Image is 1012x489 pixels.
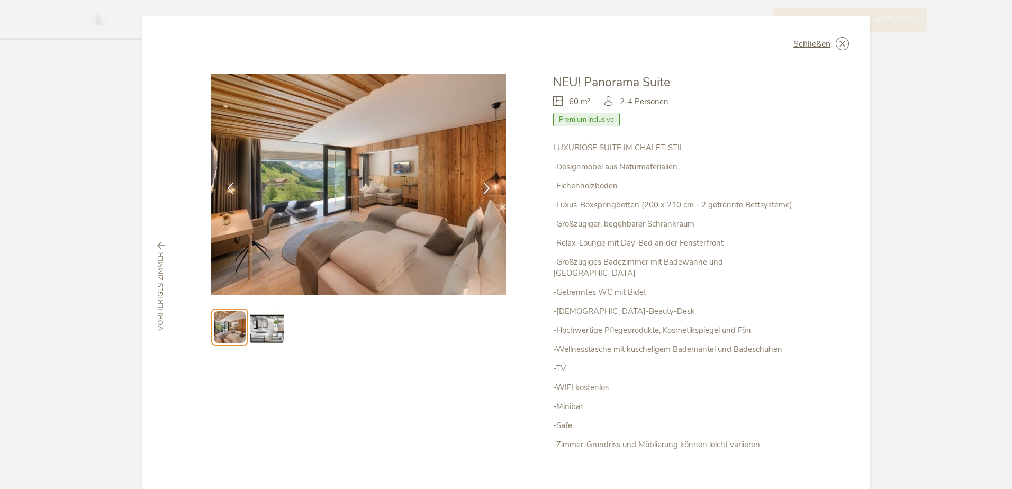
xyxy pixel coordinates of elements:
[156,252,166,331] span: vorheriges Zimmer
[553,420,801,431] p: -Safe
[553,238,801,249] p: -Relax-Lounge mit Day-Bed an der Fensterfront
[553,161,801,173] p: -Designmöbel aus Naturmaterialien
[553,325,801,336] p: -Hochwertige Pflegeprodukte, Kosmetikspiegel und Fön
[211,74,507,295] img: NEU! Panorama Suite
[553,287,801,298] p: -Getrenntes WC mit Bidet
[553,382,801,393] p: -WIFI kostenlos
[214,311,246,343] img: Preview
[553,219,801,230] p: -Großzügiger, begehbarer Schrankraum
[553,113,620,126] span: Premium Inclusive
[553,401,801,412] p: -Minibar
[620,96,668,107] span: 2-4 Personen
[553,142,801,153] p: LUXURIÖSE SUITE IM CHALET-STIL
[553,200,801,211] p: -Luxus-Boxspringbetten (200 x 210 cm - 2 getrennte Bettsysteme)
[553,257,801,279] p: -Großzügiges Badezimmer mit Badewanne und [GEOGRAPHIC_DATA]
[553,180,801,192] p: -Eichenholzboden
[250,310,284,344] img: Preview
[569,96,591,107] span: 60 m²
[553,74,670,90] span: NEU! Panorama Suite
[553,306,801,317] p: -[DEMOGRAPHIC_DATA]-Beauty-Desk
[553,363,801,374] p: -TV
[553,344,801,355] p: -Wellnesstasche mit kuscheligem Bademantel und Badeschuhen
